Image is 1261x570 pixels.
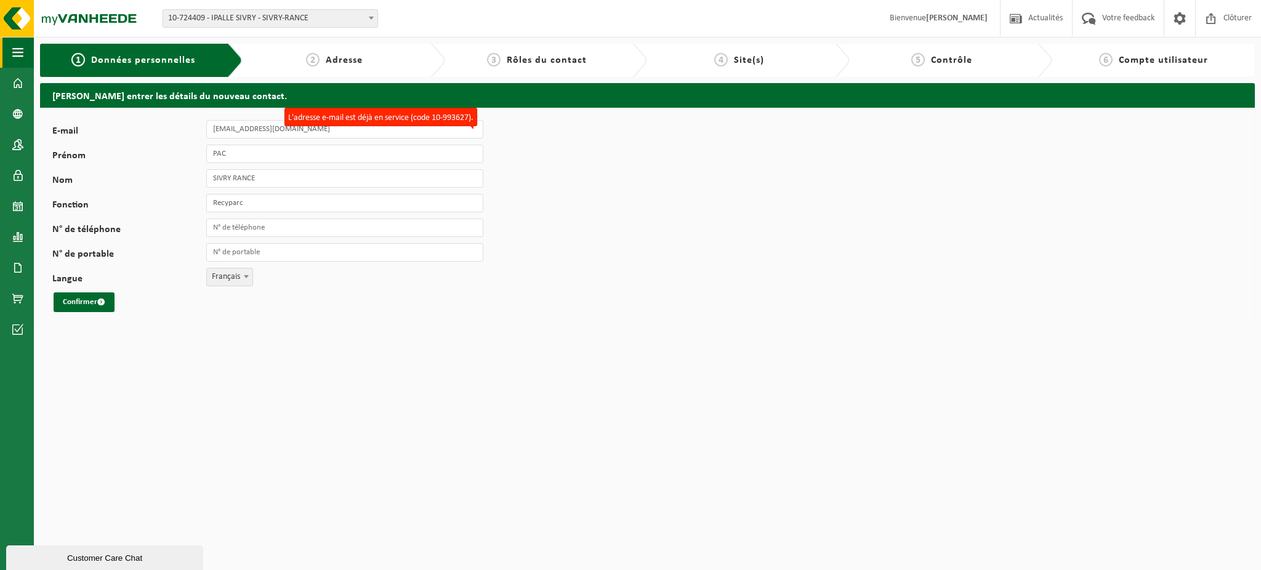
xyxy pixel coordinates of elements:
input: E-mail [206,120,483,138]
span: Contrôle [931,55,972,65]
span: Adresse [326,55,363,65]
label: N° de téléphone [52,225,206,237]
span: 6 [1099,53,1113,66]
span: 1 [71,53,85,66]
span: Français [206,268,253,286]
span: Données personnelles [91,55,195,65]
input: N° de téléphone [206,219,483,237]
span: 4 [714,53,728,66]
label: N° de portable [52,249,206,262]
input: N° de portable [206,243,483,262]
input: Prénom [206,145,483,163]
span: 10-724409 - IPALLE SIVRY - SIVRY-RANCE [163,10,377,27]
label: L'adresse e-mail est déjà en service (code 10-993627). [284,108,477,126]
span: Rôles du contact [507,55,587,65]
span: 10-724409 - IPALLE SIVRY - SIVRY-RANCE [163,9,378,28]
label: E-mail [52,126,206,138]
button: Confirmer [54,292,115,312]
h2: [PERSON_NAME] entrer les détails du nouveau contact. [40,83,1255,107]
label: Prénom [52,151,206,163]
label: Fonction [52,200,206,212]
label: Nom [52,175,206,188]
span: Site(s) [734,55,764,65]
input: Nom [206,169,483,188]
span: 5 [911,53,925,66]
span: Français [207,268,252,286]
input: Fonction [206,194,483,212]
span: 3 [487,53,501,66]
span: 2 [306,53,320,66]
iframe: chat widget [6,543,206,570]
strong: [PERSON_NAME] [926,14,988,23]
span: Compte utilisateur [1119,55,1208,65]
label: Langue [52,274,206,286]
